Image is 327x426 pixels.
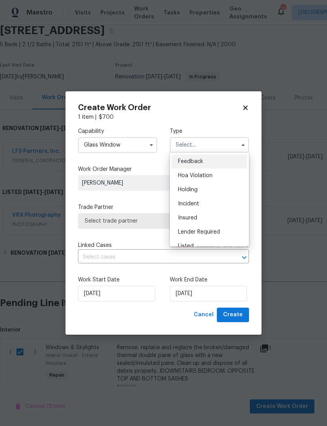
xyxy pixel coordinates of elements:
span: Incident [178,201,199,207]
input: Select... [78,137,157,153]
span: Listed [178,243,194,249]
label: Work Order Manager [78,165,249,173]
span: Lender Required [178,229,220,235]
span: Holding [178,187,198,192]
input: Select... [170,137,249,153]
label: Type [170,127,249,135]
div: 1 item | [78,113,249,121]
span: Hoa Violation [178,173,213,178]
input: M/D/YYYY [170,286,247,301]
span: Cancel [194,310,214,320]
span: $ 700 [99,114,114,120]
span: Linked Cases [78,241,112,249]
label: Capability [78,127,157,135]
span: [PERSON_NAME] [82,179,195,187]
button: Hide options [238,140,248,150]
button: Create [217,308,249,322]
span: Select trade partner [85,217,242,225]
button: Open [239,252,250,263]
span: Insured [178,215,197,221]
button: Cancel [191,308,217,322]
input: Select cases [78,251,227,263]
span: Feedback [178,159,203,164]
label: Work End Date [170,276,249,284]
button: Show options [147,140,156,150]
input: M/D/YYYY [78,286,155,301]
label: Work Start Date [78,276,157,284]
span: Create [223,310,243,320]
h2: Create Work Order [78,104,242,112]
label: Trade Partner [78,203,249,211]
